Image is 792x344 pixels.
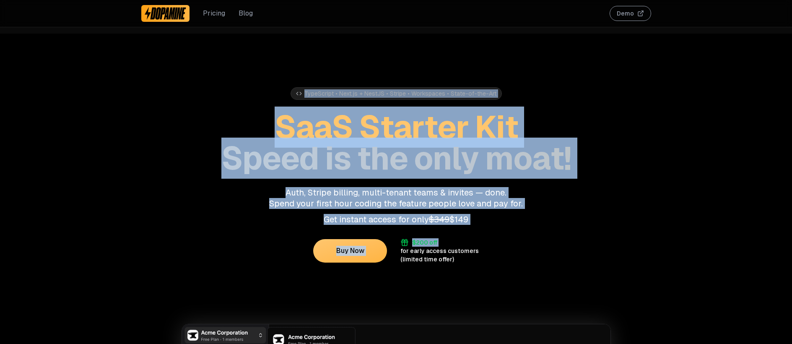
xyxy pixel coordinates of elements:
[275,107,518,148] span: SaaS Starter Kit
[400,255,454,263] div: (limited time offer)
[141,187,651,209] p: Auth, Stripe billing, multi-tenant teams & invites — done. Spend your first hour coding the featu...
[429,214,449,225] span: $349
[145,7,187,20] img: Dopamine
[412,238,437,247] div: $200 off
[221,138,571,179] span: Speed is the only moat!
[203,8,225,18] a: Pricing
[239,8,253,18] a: Blog
[141,214,651,225] p: Get instant access for only $149
[313,239,387,263] button: Buy Now
[400,247,479,255] div: for early access customers
[141,5,190,22] a: Dopamine
[291,87,502,100] div: TypeScript • Next.js + NestJS • Stripe • Workspaces • State-of-the-Art
[610,6,651,21] button: Demo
